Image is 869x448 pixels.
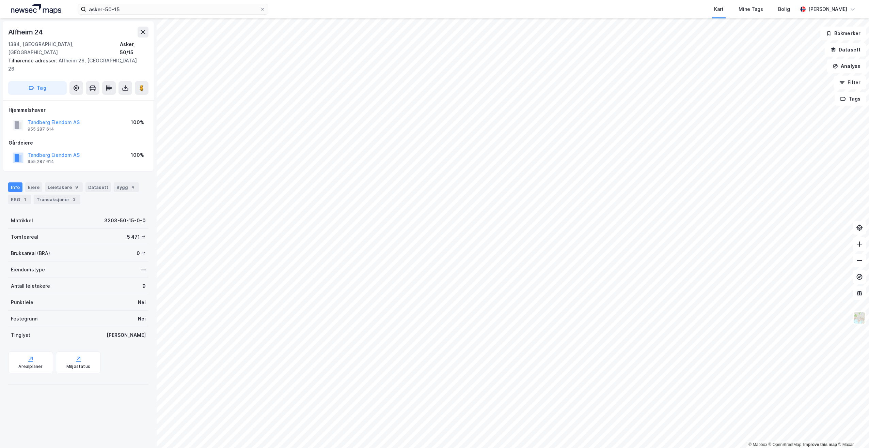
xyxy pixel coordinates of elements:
[11,4,61,14] img: logo.a4113a55bc3d86da70a041830d287a7e.svg
[820,27,866,40] button: Bokmerker
[25,182,42,192] div: Eiere
[778,5,790,13] div: Bolig
[835,92,866,106] button: Tags
[11,233,38,241] div: Tomteareal
[769,442,802,447] a: OpenStreetMap
[11,315,37,323] div: Festegrunn
[11,331,30,339] div: Tinglyst
[8,195,31,204] div: ESG
[28,159,54,164] div: 955 287 614
[834,76,866,89] button: Filter
[808,5,847,13] div: [PERSON_NAME]
[85,182,111,192] div: Datasett
[835,415,869,448] div: Kontrollprogram for chat
[11,298,33,307] div: Punktleie
[127,233,146,241] div: 5 471 ㎡
[21,196,28,203] div: 1
[9,139,148,147] div: Gårdeiere
[825,43,866,57] button: Datasett
[120,40,148,57] div: Asker, 50/15
[73,184,80,191] div: 9
[18,364,43,369] div: Arealplaner
[714,5,724,13] div: Kart
[739,5,763,13] div: Mine Tags
[138,315,146,323] div: Nei
[131,118,144,126] div: 100%
[28,126,54,132] div: 955 287 614
[8,57,143,73] div: Alfheim 28, [GEOGRAPHIC_DATA] 26
[66,364,90,369] div: Miljøstatus
[142,282,146,290] div: 9
[8,58,59,63] span: Tilhørende adresser:
[131,151,144,159] div: 100%
[8,182,22,192] div: Info
[138,298,146,307] div: Nei
[104,216,146,225] div: 3203-50-15-0-0
[45,182,83,192] div: Leietakere
[8,81,67,95] button: Tag
[11,282,50,290] div: Antall leietakere
[827,59,866,73] button: Analyse
[11,249,50,257] div: Bruksareal (BRA)
[34,195,80,204] div: Transaksjoner
[129,184,136,191] div: 4
[107,331,146,339] div: [PERSON_NAME]
[114,182,139,192] div: Bygg
[137,249,146,257] div: 0 ㎡
[803,442,837,447] a: Improve this map
[8,27,44,38] div: Alfheim 24
[835,415,869,448] iframe: Chat Widget
[86,4,260,14] input: Søk på adresse, matrikkel, gårdeiere, leietakere eller personer
[9,106,148,114] div: Hjemmelshaver
[11,216,33,225] div: Matrikkel
[853,311,866,324] img: Z
[8,40,120,57] div: 1384, [GEOGRAPHIC_DATA], [GEOGRAPHIC_DATA]
[748,442,767,447] a: Mapbox
[11,266,45,274] div: Eiendomstype
[71,196,78,203] div: 3
[141,266,146,274] div: —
